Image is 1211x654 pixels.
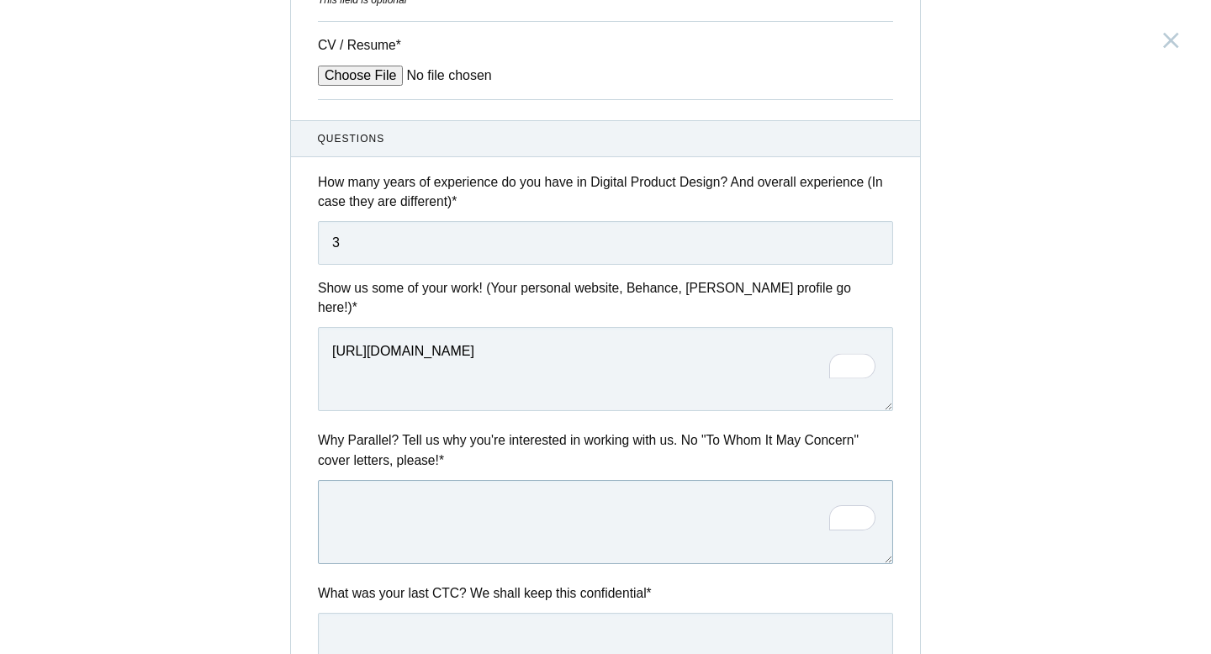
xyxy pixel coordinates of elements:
label: CV / Resume [318,35,444,55]
textarea: To enrich screen reader interactions, please activate Accessibility in Grammarly extension settings [318,327,893,411]
textarea: To enrich screen reader interactions, please activate Accessibility in Grammarly extension settings [318,480,893,564]
label: Why Parallel? Tell us why you're interested in working with us. No "To Whom It May Concern" cover... [318,430,893,470]
label: How many years of experience do you have in Digital Product Design? And overall experience (In ca... [318,172,893,212]
label: What was your last CTC? We shall keep this confidential [318,583,893,603]
span: Questions [318,131,894,146]
label: Show us some of your work! (Your personal website, Behance, [PERSON_NAME] profile go here!) [318,278,893,318]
